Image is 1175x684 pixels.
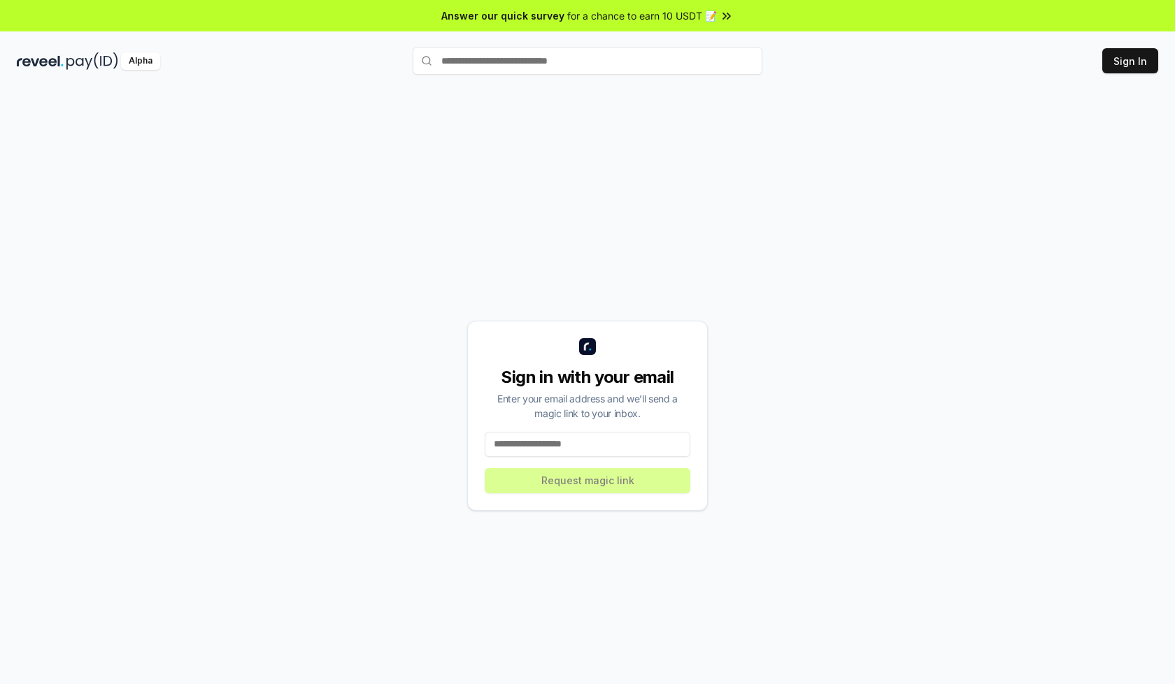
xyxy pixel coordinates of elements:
[485,391,690,421] div: Enter your email address and we’ll send a magic link to your inbox.
[567,8,717,23] span: for a chance to earn 10 USDT 📝
[579,338,596,355] img: logo_small
[485,366,690,388] div: Sign in with your email
[441,8,564,23] span: Answer our quick survey
[17,52,64,70] img: reveel_dark
[121,52,160,70] div: Alpha
[1102,48,1158,73] button: Sign In
[66,52,118,70] img: pay_id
